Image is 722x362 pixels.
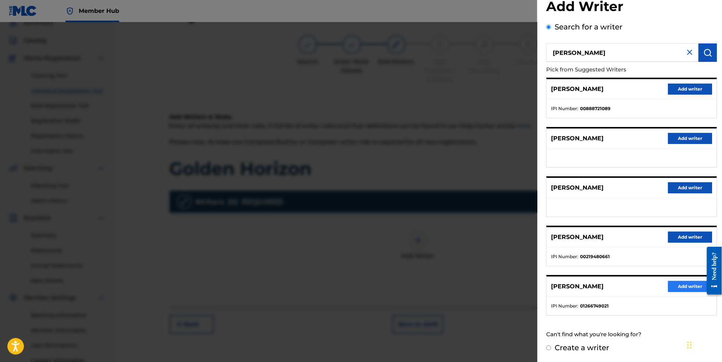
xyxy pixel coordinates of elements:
input: Search writer's name or IPI Number [546,43,698,62]
span: IPI Number : [551,303,578,309]
p: [PERSON_NAME] [551,282,604,291]
img: Search Works [703,48,712,57]
p: [PERSON_NAME] [551,85,604,94]
p: Pick from Suggested Writers [546,62,675,78]
img: close [685,48,694,57]
p: [PERSON_NAME] [551,134,604,143]
strong: 01266749021 [580,303,609,309]
span: Member Hub [79,7,119,15]
span: IPI Number : [551,253,578,260]
button: Add writer [668,84,712,95]
div: Drag [687,334,692,356]
iframe: Resource Center [702,240,722,302]
button: Add writer [668,281,712,292]
label: Search for a writer [555,22,622,31]
iframe: Chat Widget [685,327,722,362]
strong: 00888721089 [580,105,611,112]
strong: 00219480661 [580,253,610,260]
div: Can't find what you're looking for? [546,327,717,342]
button: Add writer [668,182,712,193]
img: Top Rightsholder [65,7,74,15]
p: [PERSON_NAME] [551,183,604,192]
span: IPI Number : [551,105,578,112]
label: Create a writer [555,343,609,352]
button: Add writer [668,232,712,243]
img: MLC Logo [9,6,37,16]
button: Add writer [668,133,712,144]
p: [PERSON_NAME] [551,233,604,242]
